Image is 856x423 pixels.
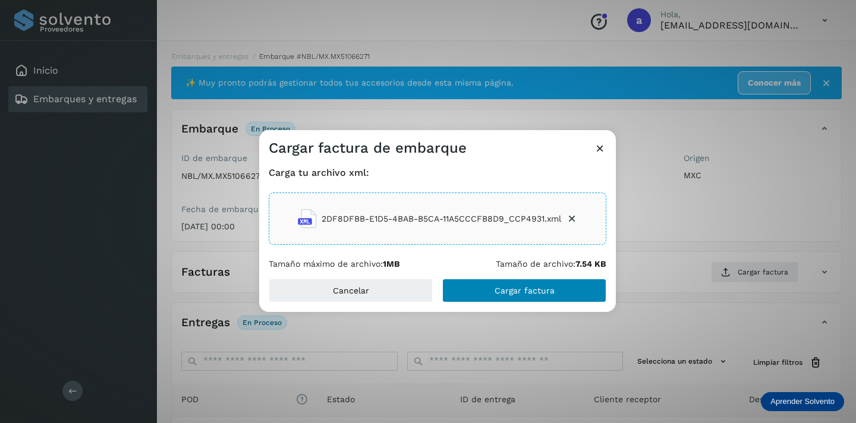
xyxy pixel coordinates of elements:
[269,167,606,178] h4: Carga tu archivo xml:
[496,259,606,269] p: Tamaño de archivo:
[770,397,835,406] p: Aprender Solvento
[383,259,400,269] b: 1MB
[442,279,606,302] button: Cargar factura
[333,286,369,295] span: Cancelar
[575,259,606,269] b: 7.54 KB
[322,213,561,225] span: 2DF8DFBB-E1D5-4BAB-B5CA-11A5CCCFB8D9_CCP4931.xml
[269,259,400,269] p: Tamaño máximo de archivo:
[495,286,555,295] span: Cargar factura
[269,279,433,302] button: Cancelar
[269,140,467,157] h3: Cargar factura de embarque
[761,392,844,411] div: Aprender Solvento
